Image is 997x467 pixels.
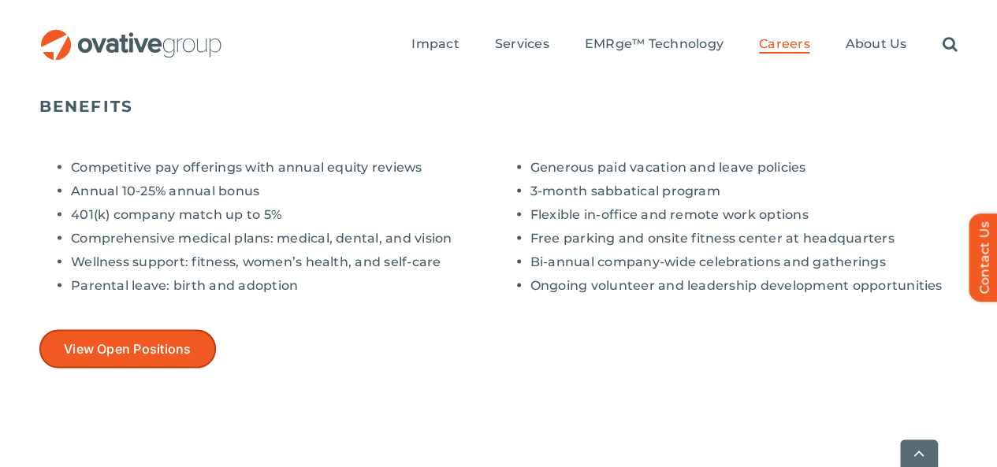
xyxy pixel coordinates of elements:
li: 401(k) company match up to 5% [71,206,499,222]
li: Generous paid vacation and leave policies [530,159,958,175]
li: Free parking and onsite fitness center at headquarters [530,230,958,246]
a: About Us [845,36,906,54]
span: Careers [759,36,810,52]
li: 3-month sabbatical program [530,183,958,198]
a: Services [495,36,549,54]
li: Ongoing volunteer and leadership development opportunities [530,277,958,293]
h5: BENEFITS [39,96,958,115]
a: Search [942,36,957,54]
nav: Menu [411,20,957,70]
li: Bi-annual company-wide celebrations and gatherings [530,254,958,269]
li: Wellness support: fitness, women’s health, and self-care [71,254,499,269]
a: Impact [411,36,459,54]
a: View Open Positions [39,329,216,368]
a: EMRge™ Technology [585,36,724,54]
a: Careers [759,36,810,54]
a: OG_Full_horizontal_RGB [39,28,223,43]
span: View Open Positions [64,341,192,356]
span: EMRge™ Technology [585,36,724,52]
span: About Us [845,36,906,52]
li: Comprehensive medical plans: medical, dental, and vision [71,230,499,246]
span: Services [495,36,549,52]
li: Flexible in-office and remote work options [530,206,958,222]
li: Parental leave: birth and adoption [71,277,499,293]
span: Impact [411,36,459,52]
li: Annual 10-25% annual bonus [71,183,499,198]
li: Competitive pay offerings with annual equity reviews [71,159,499,175]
